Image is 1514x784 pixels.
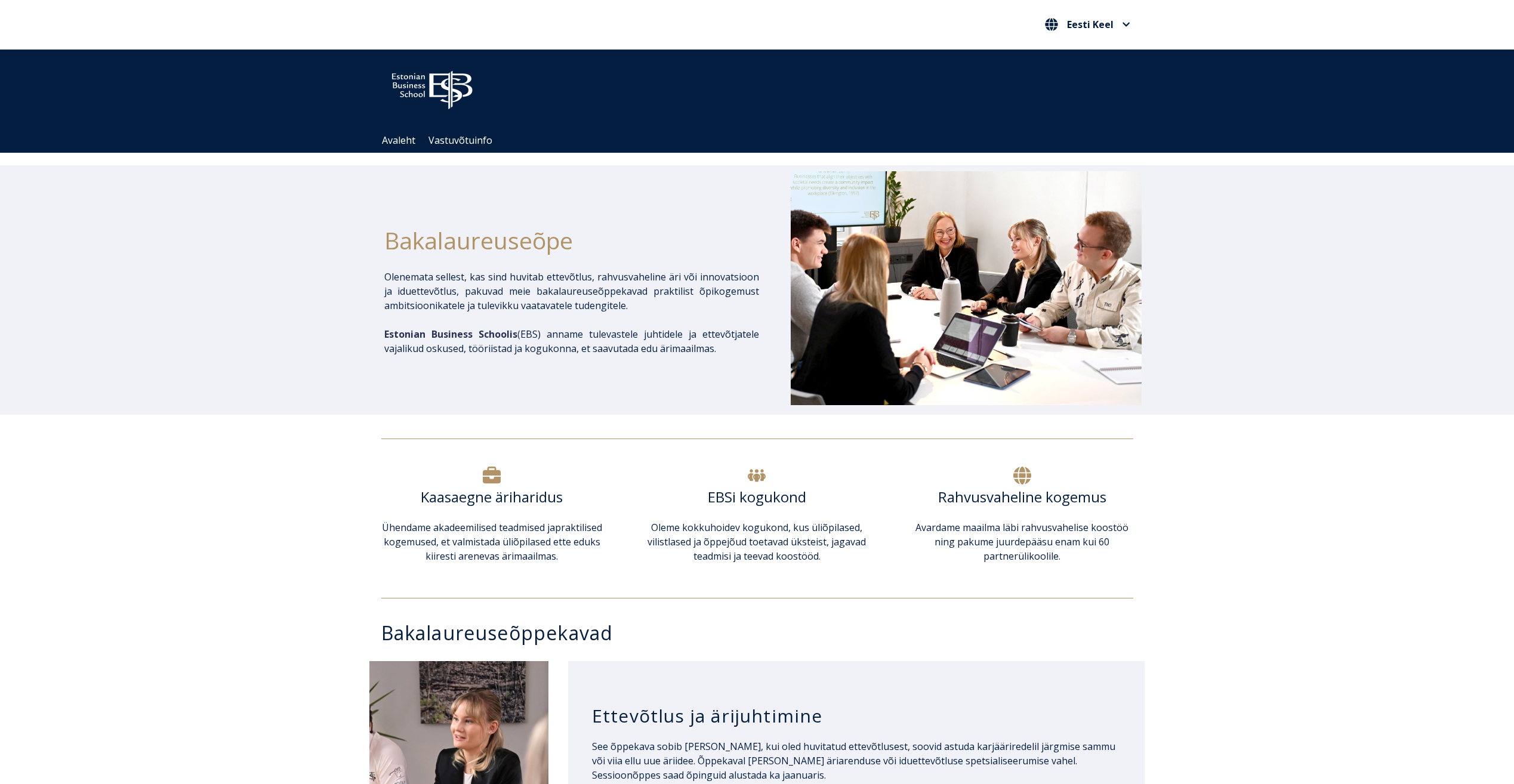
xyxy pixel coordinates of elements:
p: Avardame maailma läbi rahvusvahelise koostöö ning pakume juurdepääsu enam kui 60 partnerülikoolile. [911,520,1133,563]
h1: Bakalaureuseõpe [384,223,759,258]
p: Olenemata sellest, kas sind huvitab ettevõtlus, rahvusvaheline äri või innovatsioon ja iduettevõt... [384,270,759,313]
h3: Ettevõtlus ja ärijuhtimine [592,705,1121,727]
h3: Bakalaureuseõppekavad [381,622,1145,643]
h6: EBSi kogukond [646,488,868,506]
a: Vastuvõtuinfo [428,134,492,147]
h6: Rahvusvaheline kogemus [911,488,1133,506]
span: ( [384,328,520,341]
img: Bakalaureusetudengid [791,171,1142,405]
span: praktilised kogemused, et valmistada üliõpilased ette eduks kiiresti arenevas ärimaailmas. [384,521,602,563]
span: See õppekava sobib [PERSON_NAME], kui oled huvitatud ettevõtlusest, soovid astuda karjääriredelil... [592,740,1115,782]
p: EBS) anname tulevastele juhtidele ja ettevõtjatele vajalikud oskused, tööriistad ja kogukonna, et... [384,327,759,356]
h6: Kaasaegne äriharidus [381,488,603,506]
a: Avaleht [382,134,415,147]
button: Eesti Keel [1042,15,1133,34]
div: Navigation Menu [375,128,1151,153]
span: Estonian Business Schoolis [384,328,517,341]
img: ebs_logo2016_white [381,61,483,113]
span: Eesti Keel [1067,20,1114,29]
span: Ühendame akadeemilised teadmised ja [382,521,555,534]
span: Oleme kokkuhoidev kogukond, kus üliõpilased, vilistlased ja õppejõud toetavad üksteist, jagavad t... [647,521,866,563]
nav: Vali oma keel [1042,15,1133,35]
